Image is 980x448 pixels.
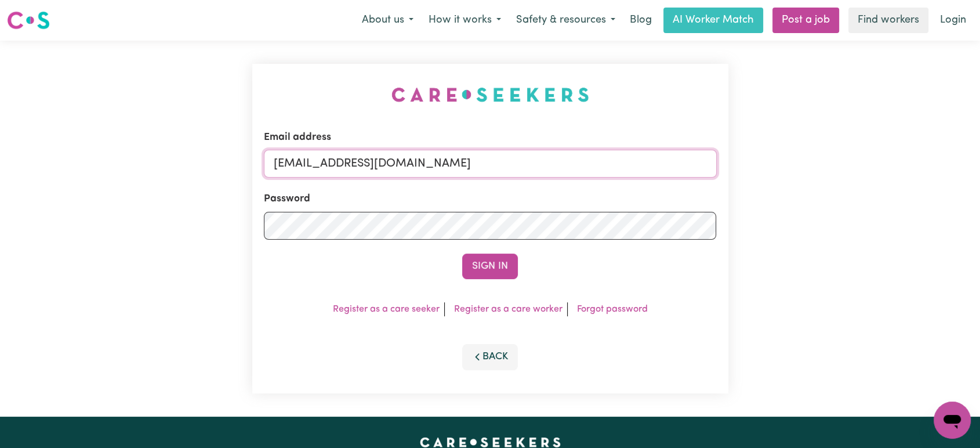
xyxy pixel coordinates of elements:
[772,8,839,33] a: Post a job
[421,8,509,32] button: How it works
[354,8,421,32] button: About us
[848,8,928,33] a: Find workers
[934,402,971,439] iframe: Button to launch messaging window
[7,10,50,31] img: Careseekers logo
[623,8,659,33] a: Blog
[333,305,440,314] a: Register as a care seeker
[462,254,518,279] button: Sign In
[264,150,717,178] input: Email address
[7,7,50,34] a: Careseekers logo
[509,8,623,32] button: Safety & resources
[577,305,648,314] a: Forgot password
[264,192,310,207] label: Password
[264,130,331,145] label: Email address
[462,344,518,370] button: Back
[933,8,973,33] a: Login
[420,438,561,447] a: Careseekers home page
[663,8,763,33] a: AI Worker Match
[454,305,562,314] a: Register as a care worker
